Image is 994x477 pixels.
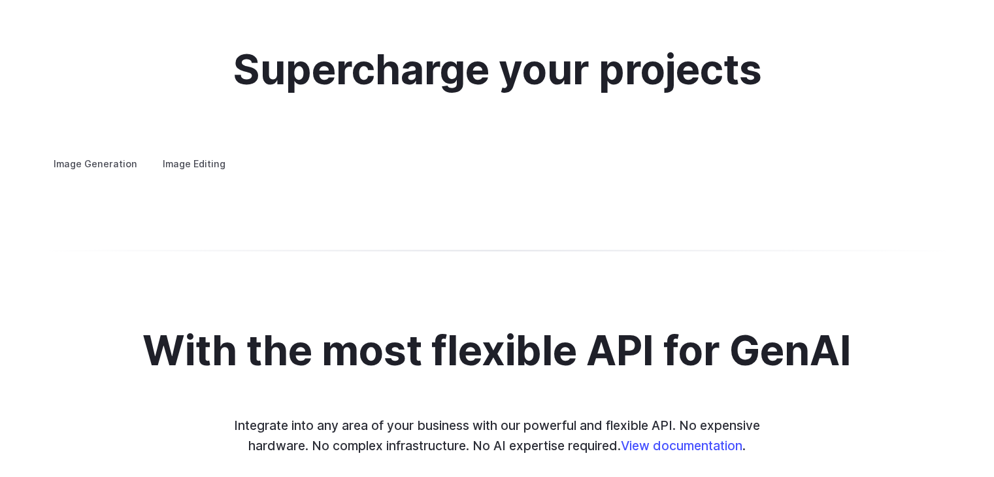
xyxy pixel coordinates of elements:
[621,437,742,453] a: View documentation
[225,415,769,455] p: Integrate into any area of your business with our powerful and flexible API. No expensive hardwar...
[42,152,148,174] label: Image Generation
[142,328,852,373] h2: With the most flexible API for GenAI
[233,47,762,92] h2: Supercharge your projects
[152,152,237,174] label: Image Editing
